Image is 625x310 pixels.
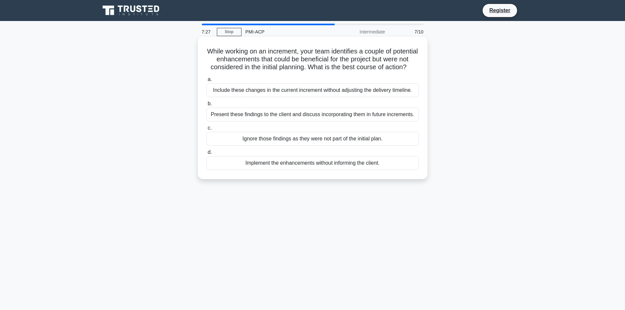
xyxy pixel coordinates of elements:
[206,108,419,121] div: Present these findings to the client and discuss incorporating them in future increments.
[208,76,212,82] span: a.
[206,47,420,72] h5: While working on an increment, your team identifies a couple of potential enhancements that could...
[241,25,332,38] div: PMI-ACP
[198,25,217,38] div: 7:27
[206,132,419,146] div: Ignore those findings as they were not part of the initial plan.
[332,25,389,38] div: Intermediate
[389,25,427,38] div: 7/10
[206,83,419,97] div: Include these changes in the current increment without adjusting the delivery timeline.
[208,125,212,131] span: c.
[217,28,241,36] a: Stop
[208,101,212,106] span: b.
[485,6,514,14] a: Register
[208,149,212,155] span: d.
[206,156,419,170] div: Implement the enhancements without informing the client.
